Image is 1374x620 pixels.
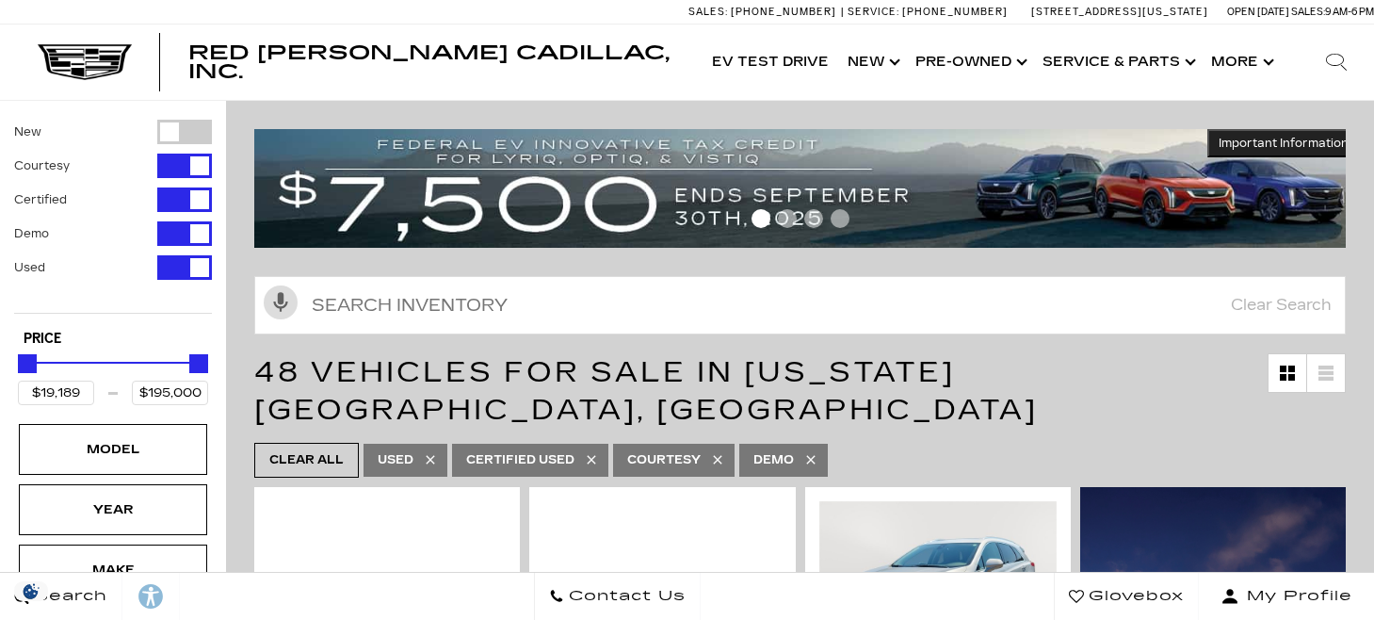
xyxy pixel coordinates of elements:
[848,6,899,18] span: Service:
[18,354,37,373] div: Minimum Price
[254,355,1038,427] span: 48 Vehicles for Sale in [US_STATE][GEOGRAPHIC_DATA], [GEOGRAPHIC_DATA]
[29,583,107,610] span: Search
[14,122,41,141] label: New
[19,484,207,535] div: YearYear
[1202,24,1280,100] button: More
[14,156,70,175] label: Courtesy
[132,381,208,405] input: Maximum
[753,449,794,472] span: Demo
[188,41,670,83] span: Red [PERSON_NAME] Cadillac, Inc.
[66,560,160,580] div: Make
[466,449,574,472] span: Certified Used
[731,6,836,18] span: [PHONE_NUMBER]
[66,499,160,520] div: Year
[18,381,94,405] input: Minimum
[1291,6,1325,18] span: Sales:
[804,209,823,228] span: Go to slide 3
[564,583,686,610] span: Contact Us
[752,209,770,228] span: Go to slide 1
[1033,24,1202,100] a: Service & Parts
[778,209,797,228] span: Go to slide 2
[1219,136,1349,151] span: Important Information
[24,331,202,348] h5: Price
[688,6,728,18] span: Sales:
[1227,6,1289,18] span: Open [DATE]
[902,6,1008,18] span: [PHONE_NUMBER]
[19,424,207,475] div: ModelModel
[14,190,67,209] label: Certified
[1239,583,1352,610] span: My Profile
[1207,129,1360,157] button: Important Information
[831,209,849,228] span: Go to slide 4
[14,120,212,313] div: Filter by Vehicle Type
[627,449,701,472] span: Courtesy
[14,224,49,243] label: Demo
[838,24,906,100] a: New
[264,286,298,319] svg: Click to toggle on voice search
[1031,6,1208,18] a: [STREET_ADDRESS][US_STATE]
[189,354,208,373] div: Maximum Price
[38,44,132,80] img: Cadillac Dark Logo with Cadillac White Text
[906,24,1033,100] a: Pre-Owned
[188,43,684,81] a: Red [PERSON_NAME] Cadillac, Inc.
[269,449,344,472] span: Clear All
[9,581,53,601] section: Click to Open Cookie Consent Modal
[1054,573,1199,620] a: Glovebox
[1325,6,1374,18] span: 9 AM-6 PM
[688,7,841,17] a: Sales: [PHONE_NUMBER]
[9,581,53,601] img: Opt-Out Icon
[14,258,45,277] label: Used
[254,129,1360,248] img: vrp-tax-ending-august-version
[378,449,413,472] span: Used
[254,276,1346,334] input: Search Inventory
[66,439,160,460] div: Model
[1084,583,1184,610] span: Glovebox
[1199,573,1374,620] button: Open user profile menu
[703,24,838,100] a: EV Test Drive
[18,348,208,405] div: Price
[534,573,701,620] a: Contact Us
[19,545,207,596] div: MakeMake
[841,7,1012,17] a: Service: [PHONE_NUMBER]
